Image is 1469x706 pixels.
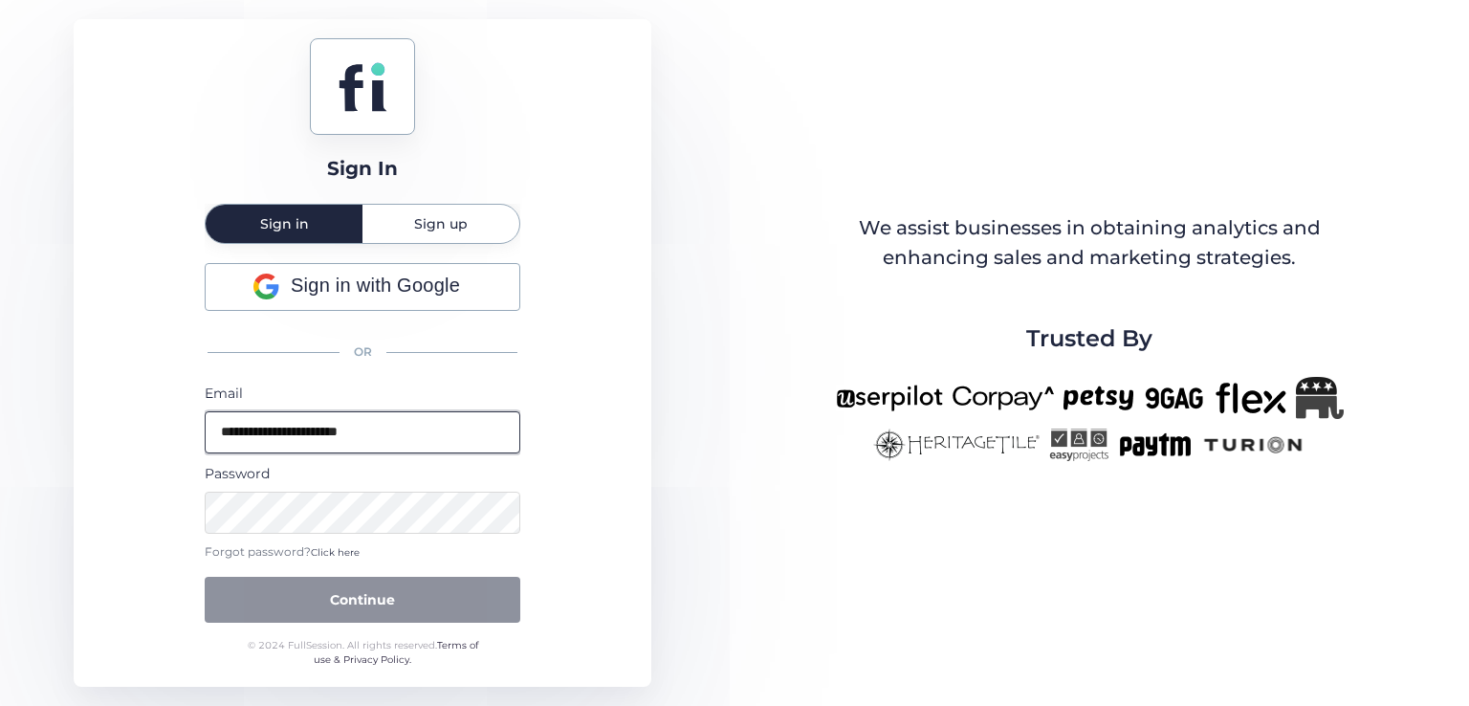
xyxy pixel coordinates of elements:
[314,639,478,667] a: Terms of use & Privacy Policy.
[260,217,309,231] span: Sign in
[1118,429,1192,461] img: paytm-new.png
[205,383,520,404] div: Email
[1143,377,1206,419] img: 9gag-new.png
[414,217,468,231] span: Sign up
[205,332,520,373] div: OR
[205,543,520,562] div: Forgot password?
[1216,377,1286,419] img: flex-new.png
[1026,320,1152,357] span: Trusted By
[1201,429,1305,461] img: turion-new.png
[1296,377,1344,419] img: Republicanlogo-bw.png
[291,271,460,300] span: Sign in with Google
[1049,429,1108,461] img: easyprojects-new.png
[327,154,398,184] div: Sign In
[873,429,1040,461] img: heritagetile-new.png
[311,546,360,559] span: Click here
[1063,377,1133,419] img: petsy-new.png
[205,463,520,484] div: Password
[239,638,487,668] div: © 2024 FullSession. All rights reserved.
[205,577,520,623] button: Continue
[836,377,943,419] img: userpilot-new.png
[953,377,1054,419] img: corpay-new.png
[837,213,1342,274] div: We assist businesses in obtaining analytics and enhancing sales and marketing strategies.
